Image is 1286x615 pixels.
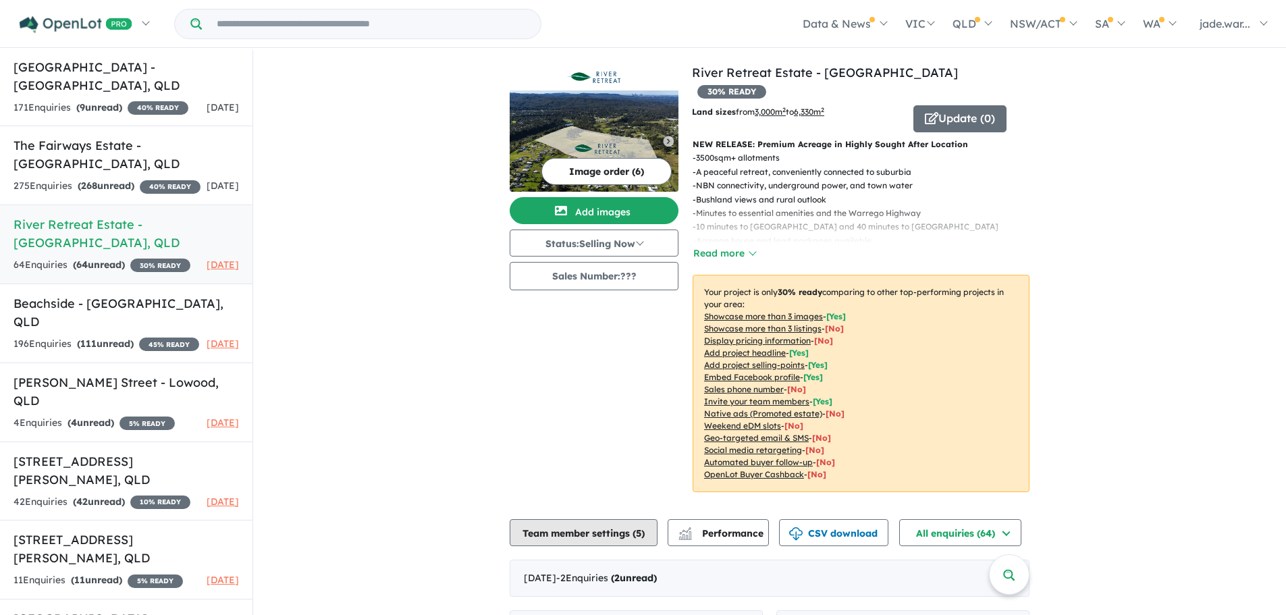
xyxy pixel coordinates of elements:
[692,107,736,117] b: Land sizes
[130,259,190,272] span: 30 % READY
[704,360,805,370] u: Add project selling-points
[81,180,97,192] span: 268
[139,338,199,351] span: 45 % READY
[803,372,823,382] span: [ Yes ]
[541,158,672,185] button: Image order (6)
[825,323,844,333] span: [ No ]
[816,457,835,467] span: [No]
[782,106,786,113] sup: 2
[913,105,1007,132] button: Update (0)
[14,100,188,116] div: 171 Enquir ies
[704,469,804,479] u: OpenLot Buyer Cashback
[812,433,831,443] span: [No]
[80,338,97,350] span: 111
[680,527,763,539] span: Performance
[74,574,85,586] span: 11
[130,496,190,509] span: 10 % READY
[207,101,239,113] span: [DATE]
[71,574,122,586] strong: ( unread)
[14,572,183,589] div: 11 Enquir ies
[693,193,1009,207] p: - Bushland views and rural outlook
[515,69,673,85] img: River Retreat Estate - Karalee Logo
[14,373,239,410] h5: [PERSON_NAME] Street - Lowood , QLD
[704,311,823,321] u: Showcase more than 3 images
[693,207,1009,220] p: - Minutes to essential amenities and the Warrego Highway
[80,101,85,113] span: 9
[668,519,769,546] button: Performance
[14,257,190,273] div: 64 Enquir ies
[704,445,802,455] u: Social media retargeting
[20,16,132,33] img: Openlot PRO Logo White
[821,106,824,113] sup: 2
[128,574,183,588] span: 5 % READY
[1200,17,1250,30] span: jade.war...
[693,275,1029,492] p: Your project is only comparing to other top-performing projects in your area: - - - - - - - - - -...
[614,572,620,584] span: 2
[14,494,190,510] div: 42 Enquir ies
[787,384,806,394] span: [ No ]
[510,230,678,257] button: Status:Selling Now
[119,417,175,430] span: 5 % READY
[207,259,239,271] span: [DATE]
[73,259,125,271] strong: ( unread)
[510,63,678,192] a: River Retreat Estate - Karalee LogoRiver Retreat Estate - Karalee
[808,360,828,370] span: [ Yes ]
[693,234,1009,248] p: - Acreage house and land packages available
[778,287,822,297] b: 30 % ready
[510,262,678,290] button: Sales Number:???
[14,215,239,252] h5: River Retreat Estate - [GEOGRAPHIC_DATA] , QLD
[73,496,125,508] strong: ( unread)
[76,101,122,113] strong: ( unread)
[704,323,822,333] u: Showcase more than 3 listings
[207,574,239,586] span: [DATE]
[76,259,88,271] span: 64
[205,9,538,38] input: Try estate name, suburb, builder or developer
[692,65,958,80] a: River Retreat Estate - [GEOGRAPHIC_DATA]
[140,180,200,194] span: 40 % READY
[794,107,824,117] u: 6,330 m
[693,220,1009,234] p: - 10 minutes to [GEOGRAPHIC_DATA] and 40 minutes to [GEOGRAPHIC_DATA]
[510,197,678,224] button: Add images
[14,415,175,431] div: 4 Enquir ies
[128,101,188,115] span: 40 % READY
[14,178,200,194] div: 275 Enquir ies
[207,338,239,350] span: [DATE]
[704,421,781,431] u: Weekend eDM slots
[678,531,692,540] img: bar-chart.svg
[510,90,678,192] img: River Retreat Estate - Karalee
[704,336,811,346] u: Display pricing information
[77,338,134,350] strong: ( unread)
[14,294,239,331] h5: Beachside - [GEOGRAPHIC_DATA] , QLD
[784,421,803,431] span: [No]
[807,469,826,479] span: [No]
[704,433,809,443] u: Geo-targeted email & SMS
[556,572,657,584] span: - 2 Enquir ies
[510,519,658,546] button: Team member settings (5)
[207,180,239,192] span: [DATE]
[693,151,1009,165] p: - 3500sqm+ allotments
[693,138,1029,151] p: NEW RELEASE: Premium Acreage in Highly Sought After Location
[697,85,766,99] span: 30 % READY
[692,105,903,119] p: from
[679,527,691,535] img: line-chart.svg
[814,336,833,346] span: [ No ]
[899,519,1021,546] button: All enquiries (64)
[14,58,239,95] h5: [GEOGRAPHIC_DATA] - [GEOGRAPHIC_DATA] , QLD
[510,560,1029,597] div: [DATE]
[76,496,88,508] span: 42
[704,348,786,358] u: Add project headline
[636,527,641,539] span: 5
[207,417,239,429] span: [DATE]
[826,408,845,419] span: [No]
[78,180,134,192] strong: ( unread)
[786,107,824,117] span: to
[704,372,800,382] u: Embed Facebook profile
[693,179,1009,192] p: - NBN connectivity, underground power, and town water
[14,336,199,352] div: 196 Enquir ies
[704,457,813,467] u: Automated buyer follow-up
[755,107,786,117] u: 3,000 m
[813,396,832,406] span: [ Yes ]
[14,452,239,489] h5: [STREET_ADDRESS][PERSON_NAME] , QLD
[611,572,657,584] strong: ( unread)
[789,348,809,358] span: [ Yes ]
